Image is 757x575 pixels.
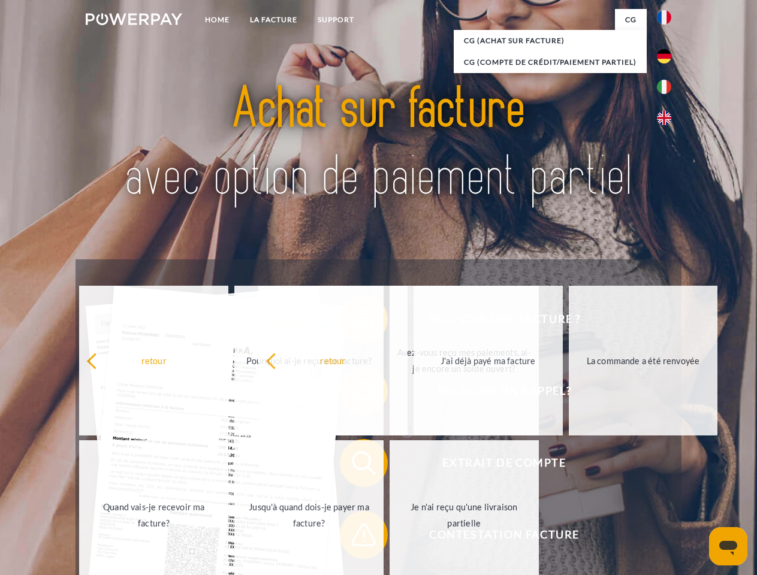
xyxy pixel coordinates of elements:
img: logo-powerpay-white.svg [86,13,182,25]
img: it [657,80,671,94]
div: Je n'ai reçu qu'une livraison partielle [397,499,532,531]
img: title-powerpay_fr.svg [114,57,643,229]
a: CG (achat sur facture) [454,30,647,52]
div: Pourquoi ai-je reçu une facture? [242,352,376,368]
div: Quand vais-je recevoir ma facture? [86,499,221,531]
a: CG [615,9,647,31]
div: retour [86,352,221,368]
a: Home [195,9,240,31]
div: Jusqu'à quand dois-je payer ma facture? [242,499,376,531]
div: retour [266,352,400,368]
img: en [657,111,671,125]
a: CG (Compte de crédit/paiement partiel) [454,52,647,73]
div: La commande a été renvoyée [576,352,711,368]
img: fr [657,10,671,25]
div: J'ai déjà payé ma facture [421,352,556,368]
img: de [657,49,671,63]
a: LA FACTURE [240,9,307,31]
a: Support [307,9,364,31]
iframe: Bouton de lancement de la fenêtre de messagerie [709,527,747,565]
